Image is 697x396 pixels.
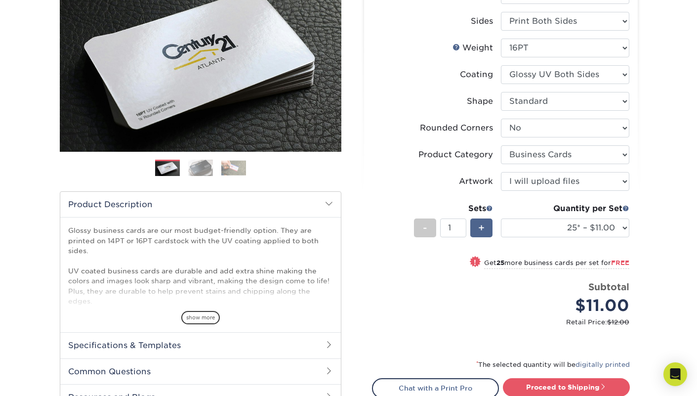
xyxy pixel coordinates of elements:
[188,159,213,176] img: Business Cards 02
[501,203,629,215] div: Quantity per Set
[663,362,687,386] div: Open Intercom Messenger
[418,149,493,161] div: Product Category
[611,259,629,266] span: FREE
[467,95,493,107] div: Shape
[471,15,493,27] div: Sides
[478,220,485,235] span: +
[181,311,220,324] span: show more
[508,294,629,317] div: $11.00
[60,192,341,217] h2: Product Description
[380,317,629,327] small: Retail Price:
[460,69,493,81] div: Coating
[221,160,246,176] img: Business Cards 03
[474,257,476,267] span: !
[423,220,427,235] span: -
[607,318,629,326] span: $12.00
[414,203,493,215] div: Sets
[155,156,180,181] img: Business Cards 01
[68,225,333,356] p: Glossy business cards are our most budget-friendly option. They are printed on 14PT or 16PT cards...
[503,378,630,396] a: Proceed to Shipping
[60,332,341,358] h2: Specifications & Templates
[575,361,630,368] a: digitally printed
[452,42,493,54] div: Weight
[476,361,630,368] small: The selected quantity will be
[60,358,341,384] h2: Common Questions
[496,259,504,266] strong: 25
[484,259,629,269] small: Get more business cards per set for
[459,176,493,187] div: Artwork
[420,122,493,134] div: Rounded Corners
[588,281,629,292] strong: Subtotal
